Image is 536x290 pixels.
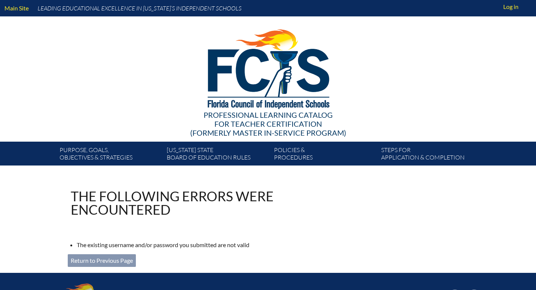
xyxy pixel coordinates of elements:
a: Purpose, goals,objectives & strategies [57,145,164,166]
a: Steps forapplication & completion [378,145,485,166]
img: FCISlogo221.eps [191,16,345,118]
a: Policies &Procedures [271,145,378,166]
a: Return to Previous Page [68,254,136,267]
span: Log in [503,2,519,11]
a: Main Site [1,3,32,13]
li: The existing username and/or password you submitted are not valid [77,240,339,250]
div: Professional Learning Catalog (formerly Master In-service Program) [54,110,482,137]
a: [US_STATE] StateBoard of Education rules [164,145,271,166]
span: for Teacher Certification [214,119,322,128]
h1: The following errors were encountered [71,189,333,216]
